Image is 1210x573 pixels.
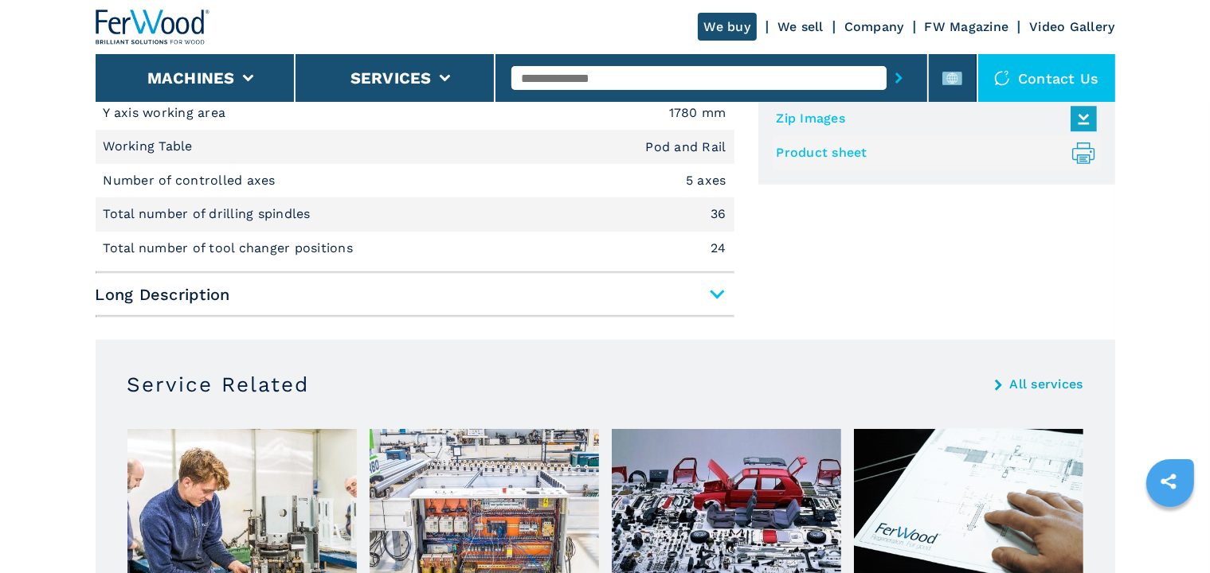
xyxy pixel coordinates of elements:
a: FW Magazine [925,19,1009,34]
img: Ferwood [96,10,210,45]
div: Short Description [96,63,734,265]
div: Contact us [978,54,1115,102]
p: Working Table [104,138,198,155]
a: Video Gallery [1029,19,1114,34]
button: submit-button [887,60,911,96]
em: Pod and Rail [646,141,726,154]
button: Services [350,68,432,88]
a: Product sheet [777,140,1089,166]
p: Y axis working area [104,104,230,122]
a: Zip Images [777,106,1089,132]
a: We buy [698,13,758,41]
em: 24 [711,242,726,255]
img: Contact us [994,70,1010,86]
button: Machines [147,68,235,88]
em: 5 axes [686,174,726,187]
a: sharethis [1149,462,1188,501]
a: Company [844,19,904,34]
a: We sell [777,19,824,34]
p: Number of controlled axes [104,172,280,189]
p: Total number of drilling spindles [104,205,315,223]
em: 36 [711,208,726,220]
em: 1780 mm [669,107,726,119]
span: Long Description [96,280,734,309]
iframe: Chat [1142,501,1198,561]
p: Total number of tool changer positions [104,240,358,257]
a: All services [1010,378,1083,391]
h3: Service Related [127,372,310,397]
